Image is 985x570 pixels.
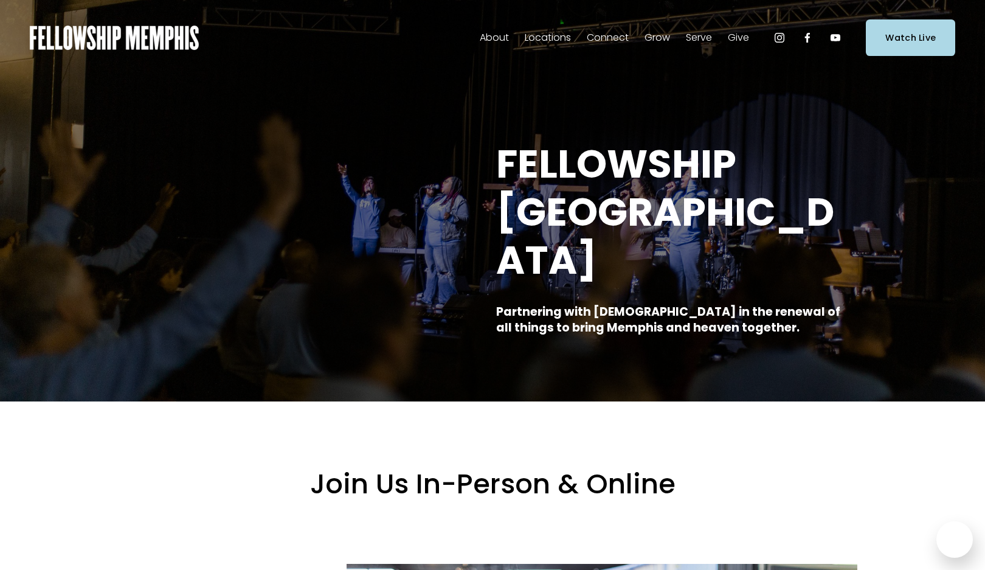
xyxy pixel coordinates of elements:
[128,467,857,502] h2: Join Us In-Person & Online
[801,32,814,44] a: Facebook
[496,304,843,336] strong: Partnering with [DEMOGRAPHIC_DATA] in the renewal of all things to bring Memphis and heaven toget...
[525,28,571,47] a: folder dropdown
[686,28,712,47] a: folder dropdown
[30,26,199,50] img: Fellowship Memphis
[728,29,749,47] span: Give
[866,19,955,55] a: Watch Live
[587,28,629,47] a: folder dropdown
[773,32,786,44] a: Instagram
[480,28,509,47] a: folder dropdown
[587,29,629,47] span: Connect
[645,29,670,47] span: Grow
[728,28,749,47] a: folder dropdown
[525,29,571,47] span: Locations
[480,29,509,47] span: About
[496,137,834,287] strong: FELLOWSHIP [GEOGRAPHIC_DATA]
[645,28,670,47] a: folder dropdown
[686,29,712,47] span: Serve
[829,32,842,44] a: YouTube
